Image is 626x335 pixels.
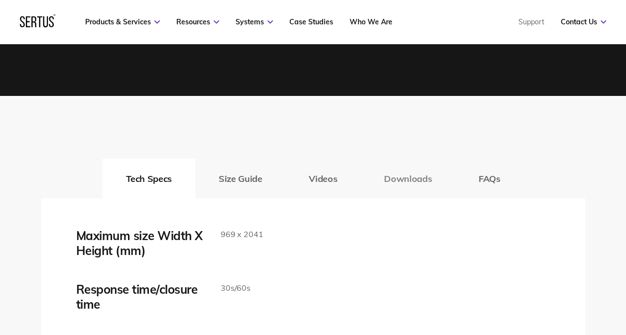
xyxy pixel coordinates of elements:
a: Contact Us [561,17,606,26]
a: Systems [236,17,273,26]
a: Resources [176,17,219,26]
div: Response time/closure time [76,282,206,312]
button: Size Guide [195,159,285,198]
a: Products & Services [85,17,160,26]
p: 969 x 2041 [221,228,263,241]
a: Case Studies [289,17,333,26]
button: FAQs [455,159,524,198]
button: Downloads [361,159,455,198]
iframe: Chat Widget [447,220,626,335]
a: Support [518,17,544,26]
p: 30s/60s [221,282,250,295]
button: Videos [285,159,361,198]
a: Who We Are [350,17,392,26]
div: Maximum size Width X Height (mm) [76,228,206,258]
